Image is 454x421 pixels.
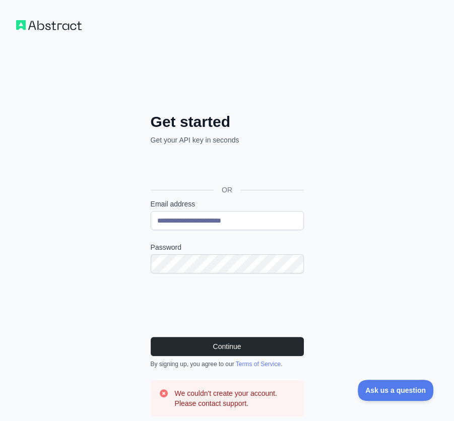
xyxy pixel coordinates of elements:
[151,286,304,325] iframe: reCAPTCHA
[151,135,304,145] p: Get your API key in seconds
[151,242,304,252] label: Password
[236,361,281,368] a: Terms of Service
[214,185,240,195] span: OR
[151,360,304,368] div: By signing up, you agree to our .
[151,337,304,356] button: Continue
[146,156,307,178] iframe: Przycisk Zaloguj się przez Google
[358,380,434,401] iframe: Toggle Customer Support
[175,388,296,408] h3: We couldn't create your account. Please contact support.
[16,20,82,30] img: Workflow
[151,199,304,209] label: Email address
[151,113,304,131] h2: Get started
